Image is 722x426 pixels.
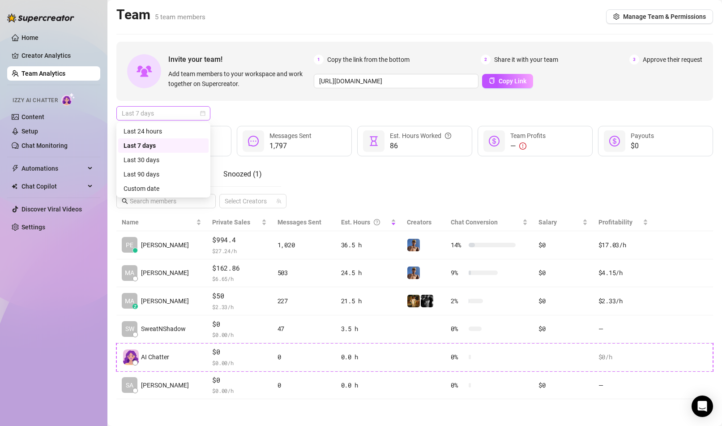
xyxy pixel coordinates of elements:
[421,295,433,307] img: Marvin
[130,196,203,206] input: Search members
[598,240,648,250] div: $17.03 /h
[118,138,209,153] div: Last 7 days
[519,142,526,150] span: exclamation-circle
[212,386,266,395] span: $ 0.00 /h
[278,268,330,278] div: 503
[21,142,68,149] a: Chat Monitoring
[341,380,397,390] div: 0.0 h
[499,77,526,85] span: Copy Link
[451,240,465,250] span: 14 %
[132,304,138,309] div: z
[538,219,557,226] span: Salary
[125,268,134,278] span: MA
[141,268,189,278] span: [PERSON_NAME]
[374,217,380,227] span: question-circle
[278,296,330,306] div: 227
[341,268,397,278] div: 24.5 h
[123,349,139,365] img: izzy-ai-chatter-avatar-DDCN_rTZ.svg
[212,235,266,245] span: $994.4
[118,153,209,167] div: Last 30 days
[609,136,620,146] span: dollar-circle
[212,330,266,339] span: $ 0.00 /h
[451,268,465,278] span: 9 %
[118,124,209,138] div: Last 24 hours
[126,240,133,250] span: PE
[489,136,500,146] span: dollar-circle
[141,296,189,306] span: [PERSON_NAME]
[122,107,205,120] span: Last 7 days
[341,324,397,334] div: 3.5 h
[141,380,189,390] span: [PERSON_NAME]
[489,77,495,84] span: copy
[598,352,648,362] div: $0 /h
[643,55,702,65] span: Approve their request
[212,375,266,386] span: $0
[21,224,45,231] a: Settings
[510,132,546,139] span: Team Profits
[494,55,558,65] span: Share it with your team
[118,167,209,181] div: Last 90 days
[341,296,397,306] div: 21.5 h
[7,13,74,22] img: logo-BBDzfeDw.svg
[155,13,205,21] span: 5 team members
[21,34,38,41] a: Home
[212,263,266,274] span: $162.86
[126,380,133,390] span: SA
[116,214,207,231] th: Name
[141,324,186,334] span: SweatNShadow
[212,246,266,255] span: $ 27.24 /h
[390,141,451,151] span: 86
[21,48,93,63] a: Creator Analytics
[212,347,266,357] span: $0
[451,324,465,334] span: 0 %
[124,184,203,194] div: Custom date
[21,161,85,176] span: Automations
[276,198,282,204] span: team
[451,219,498,226] span: Chat Conversion
[593,371,654,400] td: —
[212,291,266,301] span: $50
[21,70,65,77] a: Team Analytics
[631,141,654,151] span: $0
[402,214,445,231] th: Creators
[278,380,330,390] div: 0
[629,55,639,65] span: 3
[451,352,465,362] span: 0 %
[61,93,75,106] img: AI Chatter
[21,206,82,213] a: Discover Viral Videos
[278,219,321,226] span: Messages Sent
[407,239,420,251] img: Dallas
[141,240,189,250] span: [PERSON_NAME]
[390,131,451,141] div: Est. Hours Worked
[12,165,19,172] span: thunderbolt
[223,170,262,178] span: Snoozed ( 1 )
[341,352,397,362] div: 0.0 h
[314,55,324,65] span: 1
[692,396,713,417] div: Open Intercom Messenger
[168,54,314,65] span: Invite your team!
[538,380,587,390] div: $0
[538,324,587,334] div: $0
[445,131,451,141] span: question-circle
[125,296,134,306] span: MA
[538,296,587,306] div: $0
[212,219,250,226] span: Private Sales
[598,268,648,278] div: $4.15 /h
[613,13,619,20] span: setting
[341,240,397,250] div: 36.5 h
[593,315,654,344] td: —
[124,155,203,165] div: Last 30 days
[248,136,259,146] span: message
[122,198,128,204] span: search
[598,219,632,226] span: Profitability
[623,13,706,20] span: Manage Team & Permissions
[278,240,330,250] div: 1,020
[407,295,420,307] img: Marvin
[212,302,266,311] span: $ 2.33 /h
[212,274,266,283] span: $ 6.65 /h
[269,141,312,151] span: 1,797
[21,128,38,135] a: Setup
[124,141,203,151] div: Last 7 days
[451,296,465,306] span: 2 %
[538,240,587,250] div: $0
